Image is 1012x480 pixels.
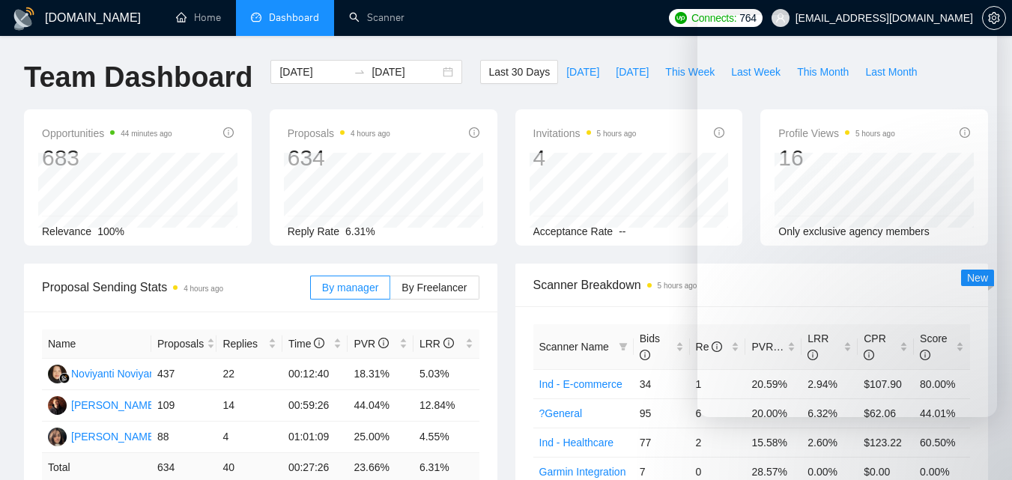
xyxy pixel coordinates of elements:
span: Scanner Name [539,341,609,353]
span: dashboard [251,12,261,22]
img: NN [48,365,67,383]
span: Last 30 Days [488,64,550,80]
time: 4 hours ago [184,285,223,293]
td: 88 [151,422,217,453]
span: setting [983,12,1005,24]
img: logo [12,7,36,31]
span: Proposals [288,124,390,142]
td: 4.55% [413,422,479,453]
td: 15.58% [745,428,802,457]
span: Bids [640,332,660,361]
time: 5 hours ago [658,282,697,290]
td: 5.03% [413,359,479,390]
td: 18.31% [348,359,413,390]
input: End date [372,64,440,80]
th: Proposals [151,329,217,359]
button: [DATE] [558,60,607,84]
span: filter [616,335,631,358]
span: [DATE] [566,64,599,80]
img: AS [48,396,67,415]
td: 60.50% [914,428,970,457]
span: Connects: [691,10,736,26]
span: Opportunities [42,124,172,142]
time: 5 hours ago [597,130,637,138]
iframe: Intercom live chat [697,15,997,417]
td: 6 [690,398,746,428]
img: gigradar-bm.png [59,373,70,383]
div: [PERSON_NAME] [71,397,157,413]
a: KA[PERSON_NAME] [48,430,157,442]
td: 95 [634,398,690,428]
span: Acceptance Rate [533,225,613,237]
span: Time [288,338,324,350]
span: Relevance [42,225,91,237]
span: filter [619,342,628,351]
span: By Freelancer [402,282,467,294]
span: info-circle [223,127,234,138]
button: [DATE] [607,60,657,84]
span: 100% [97,225,124,237]
span: This Week [665,64,715,80]
td: 437 [151,359,217,390]
div: 634 [288,144,390,172]
time: 44 minutes ago [121,130,172,138]
span: Replies [222,335,265,352]
div: Noviyanti Noviyanti [71,365,160,382]
a: Ind - Healthcare [539,437,614,449]
th: Name [42,329,151,359]
span: info-circle [443,338,454,348]
span: Re [696,341,723,353]
span: -- [619,225,625,237]
td: 25.00% [348,422,413,453]
td: 00:12:40 [282,359,348,390]
td: 00:59:26 [282,390,348,422]
span: to [354,66,366,78]
td: $123.22 [858,428,914,457]
th: Replies [216,329,282,359]
time: 4 hours ago [351,130,390,138]
td: 12.84% [413,390,479,422]
span: Dashboard [269,11,319,24]
a: NNNoviyanti Noviyanti [48,367,160,379]
a: ?General [539,407,583,419]
h1: Team Dashboard [24,60,252,95]
span: Proposals [157,335,204,352]
button: setting [982,6,1006,30]
button: Last 30 Days [480,60,558,84]
span: Proposal Sending Stats [42,278,310,297]
img: upwork-logo.png [675,12,687,24]
td: 14 [216,390,282,422]
span: Invitations [533,124,637,142]
span: 764 [739,10,756,26]
span: By manager [322,282,378,294]
span: PVR [354,338,389,350]
span: [DATE] [616,64,649,80]
div: [PERSON_NAME] [71,428,157,445]
span: user [775,13,786,23]
span: Scanner Breakdown [533,276,971,294]
input: Start date [279,64,348,80]
button: This Week [657,60,723,84]
span: info-circle [378,338,389,348]
span: 6.31% [345,225,375,237]
td: 34 [634,369,690,398]
span: swap-right [354,66,366,78]
td: 01:01:09 [282,422,348,453]
a: homeHome [176,11,221,24]
a: searchScanner [349,11,405,24]
td: 77 [634,428,690,457]
td: 4 [216,422,282,453]
a: Ind - E-commerce [539,378,622,390]
div: 683 [42,144,172,172]
img: KA [48,428,67,446]
span: info-circle [640,350,650,360]
td: 22 [216,359,282,390]
a: AS[PERSON_NAME] [48,398,157,410]
td: 1 [690,369,746,398]
iframe: Intercom live chat [961,429,997,465]
span: LRR [419,338,454,350]
span: info-circle [469,127,479,138]
a: setting [982,12,1006,24]
td: 109 [151,390,217,422]
a: Garmin Integration [539,466,626,478]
